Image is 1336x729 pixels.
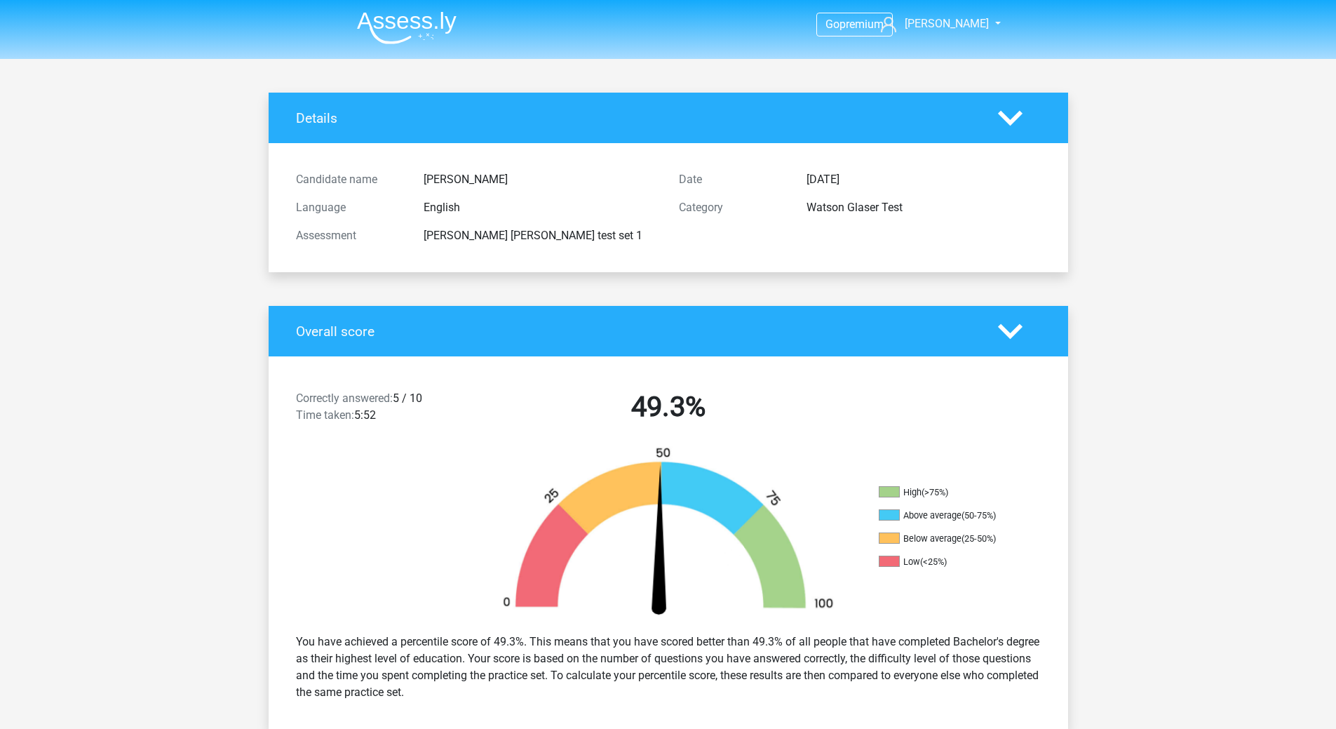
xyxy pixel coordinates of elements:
div: Language [285,199,413,216]
h4: Details [296,110,977,126]
div: Watson Glaser Test [796,199,1051,216]
a: [PERSON_NAME] [875,15,990,32]
li: Below average [879,533,1019,545]
div: Date [668,171,796,188]
div: You have achieved a percentile score of 49.3%. This means that you have scored better than 49.3% ... [285,628,1051,707]
img: Assessly [357,11,457,44]
h4: Overall score [296,323,977,340]
span: Go [825,18,839,31]
li: Low [879,556,1019,568]
div: Candidate name [285,171,413,188]
span: Time taken: [296,408,354,422]
span: [PERSON_NAME] [905,17,989,30]
div: 5 / 10 5:52 [285,390,477,429]
span: premium [839,18,884,31]
a: Gopremium [817,15,892,34]
div: Assessment [285,227,413,244]
li: High [879,486,1019,499]
div: (25-50%) [961,533,996,544]
div: (>75%) [922,487,948,497]
span: Correctly answered: [296,392,393,405]
div: [DATE] [796,171,1051,188]
div: Category [668,199,796,216]
h2: 49.3% [487,390,849,424]
div: [PERSON_NAME] [PERSON_NAME] test set 1 [413,227,668,244]
div: English [413,199,668,216]
li: Above average [879,509,1019,522]
div: [PERSON_NAME] [413,171,668,188]
div: (50-75%) [961,510,996,521]
img: 49.665a6aaa5ec6.png [479,446,858,622]
div: (<25%) [920,556,947,567]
